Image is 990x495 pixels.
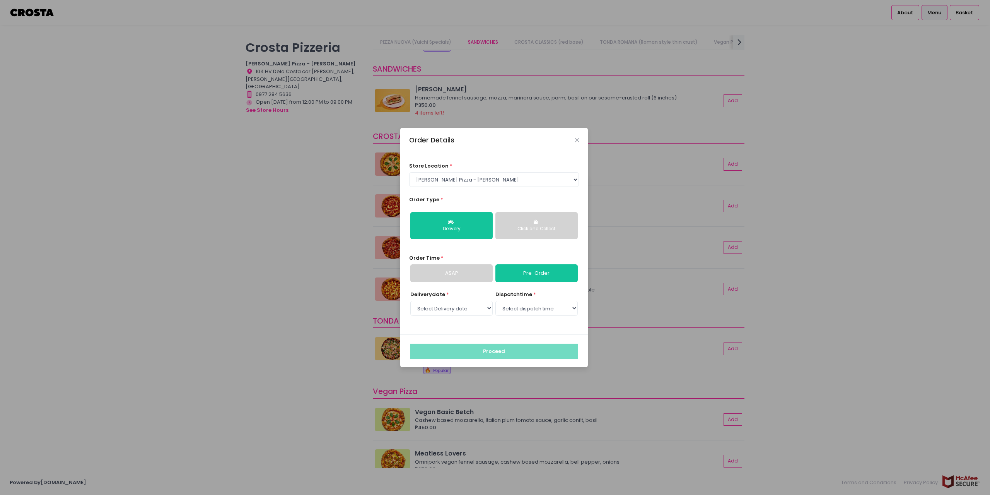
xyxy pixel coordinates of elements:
[416,226,487,233] div: Delivery
[495,291,532,298] span: dispatch time
[410,264,493,282] a: ASAP
[410,291,445,298] span: Delivery date
[409,135,454,145] div: Order Details
[409,162,449,170] span: store location
[495,264,578,282] a: Pre-Order
[409,254,440,262] span: Order Time
[410,344,578,358] button: Proceed
[409,196,439,203] span: Order Type
[501,226,572,233] div: Click and Collect
[575,138,579,142] button: Close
